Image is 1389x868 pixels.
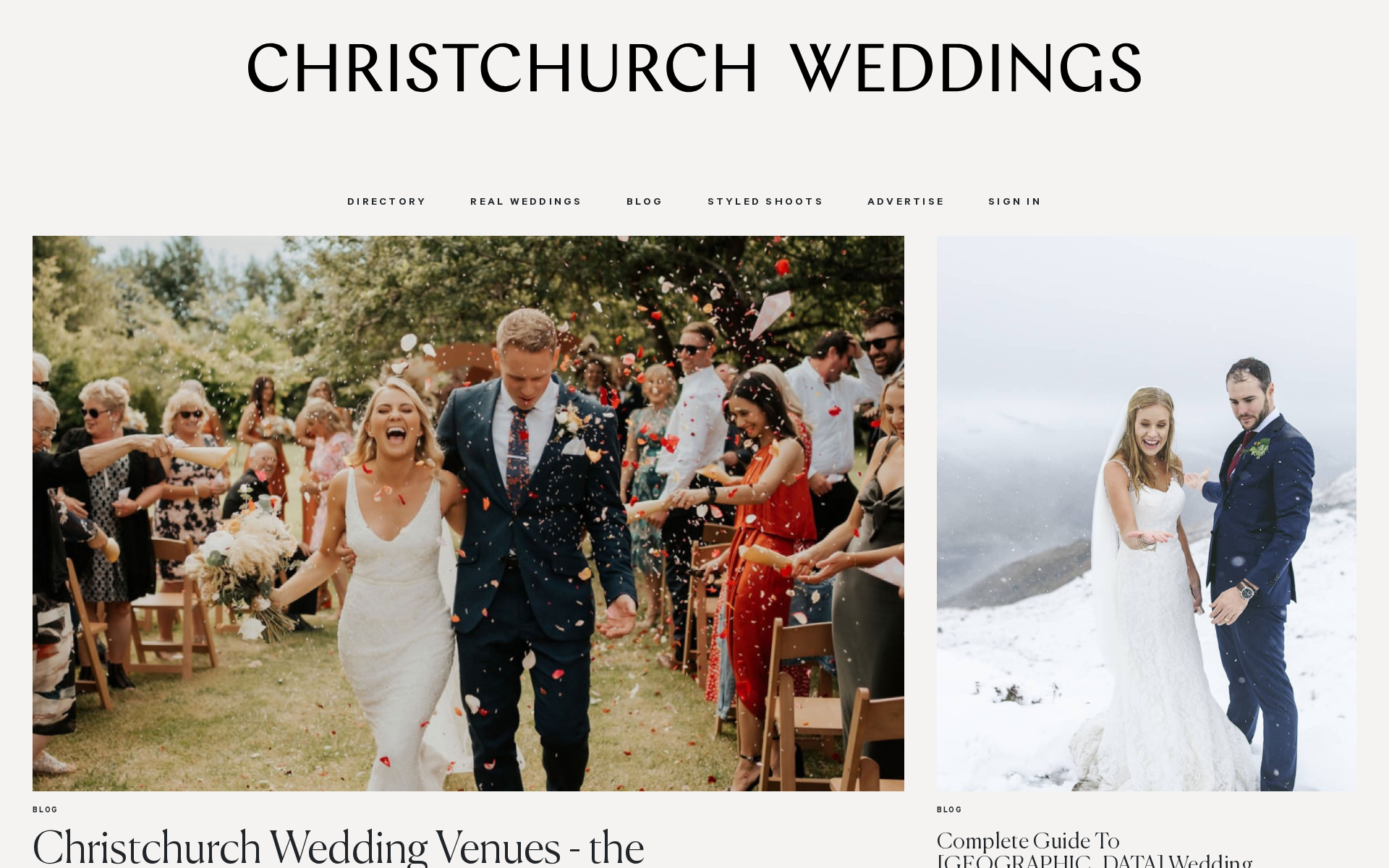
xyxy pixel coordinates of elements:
[33,791,904,831] a: Blog
[686,197,846,210] a: Styled Shoots
[326,197,449,210] a: Directory
[605,197,686,210] a: Blog
[449,197,604,210] a: Real Weddings
[248,43,1141,93] img: Christchurch Weddings Logo
[937,791,1356,831] a: Blog
[967,197,1063,210] a: Sign In
[846,197,967,210] a: Advertise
